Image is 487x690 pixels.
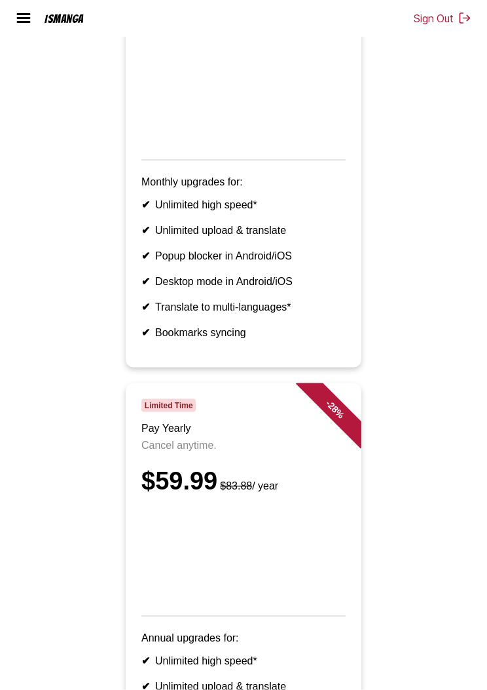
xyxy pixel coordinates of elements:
b: ✔ [141,276,150,287]
b: ✔ [141,655,150,666]
b: ✔ [141,301,150,313]
div: $59.99 [141,467,346,495]
p: Monthly upgrades for: [141,176,346,188]
b: ✔ [141,225,150,236]
span: Limited Time [141,399,196,412]
s: $83.88 [220,480,252,491]
iframe: PayPal [141,55,346,142]
button: Sign Out [414,12,471,25]
img: hamburger [16,10,31,26]
p: Annual upgrades for: [141,632,346,644]
small: / year [217,480,278,491]
li: Translate to multi-languages* [141,301,346,313]
li: Popup blocker in Android/iOS [141,250,346,262]
p: Cancel anytime. [141,440,346,451]
b: ✔ [141,327,150,338]
div: IsManga [45,12,84,25]
h3: Pay Yearly [141,423,346,434]
li: Bookmarks syncing [141,326,346,339]
li: Desktop mode in Android/iOS [141,275,346,288]
li: Unlimited high speed* [141,199,346,211]
b: ✔ [141,199,150,210]
li: Unlimited upload & translate [141,224,346,237]
b: ✔ [141,250,150,261]
li: Unlimited high speed* [141,655,346,667]
img: Sign out [458,12,471,25]
div: - 28 % [296,370,374,449]
a: IsManga [39,12,107,25]
iframe: PayPal [141,511,346,598]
